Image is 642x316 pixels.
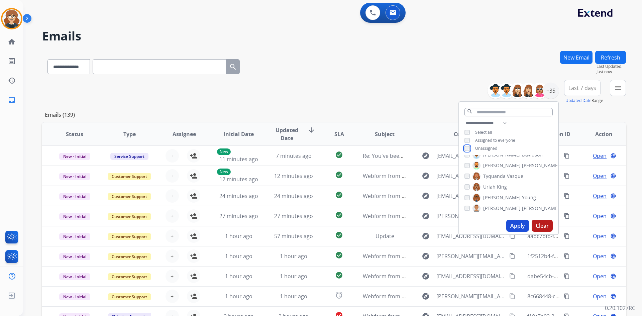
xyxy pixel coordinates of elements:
[190,172,198,180] mat-icon: person_add
[166,270,179,283] button: +
[454,130,480,138] span: Customer
[564,293,570,299] mat-icon: content_copy
[334,130,344,138] span: SLA
[190,212,198,220] mat-icon: person_add
[422,192,430,200] mat-icon: explore
[564,153,570,159] mat-icon: content_copy
[483,184,496,190] span: Uriah
[560,51,593,64] button: New Email
[42,29,626,43] h2: Emails
[335,271,343,279] mat-icon: check_circle
[108,193,151,200] span: Customer Support
[171,292,174,300] span: +
[59,153,90,160] span: New - Initial
[593,212,607,220] span: Open
[108,173,151,180] span: Customer Support
[571,122,626,146] th: Action
[335,251,343,259] mat-icon: check_circle
[527,273,632,280] span: dabe54cb-9b4a-4d79-b8e0-227a2819a281
[363,172,514,180] span: Webform from [EMAIL_ADDRESS][DOMAIN_NAME] on [DATE]
[274,172,313,180] span: 12 minutes ago
[483,194,521,201] span: [PERSON_NAME]
[436,172,505,180] span: [EMAIL_ADDRESS][DOMAIN_NAME]
[467,108,473,114] mat-icon: search
[219,192,258,200] span: 24 minutes ago
[363,192,514,200] span: Webform from [EMAIL_ADDRESS][DOMAIN_NAME] on [DATE]
[363,152,582,160] span: Re: You've been assigned a new service order: 0cad5e8d-f957-4896-8ed9-8e127a526155
[522,162,559,169] span: [PERSON_NAME]
[610,213,616,219] mat-icon: language
[593,232,607,240] span: Open
[422,172,430,180] mat-icon: explore
[280,293,307,300] span: 1 hour ago
[614,84,622,92] mat-icon: menu
[217,169,231,175] p: New
[422,232,430,240] mat-icon: explore
[507,173,523,180] span: Vasque
[543,83,559,99] div: +35
[475,137,515,143] span: Assigned to everyone
[307,126,315,134] mat-icon: arrow_downward
[166,169,179,183] button: +
[8,38,16,46] mat-icon: home
[564,233,570,239] mat-icon: content_copy
[272,126,302,142] span: Updated Date
[509,233,515,239] mat-icon: content_copy
[217,148,231,155] p: New
[422,292,430,300] mat-icon: explore
[422,272,430,280] mat-icon: explore
[166,149,179,163] button: +
[276,152,312,160] span: 7 minutes ago
[497,184,507,190] span: King
[274,192,313,200] span: 24 minutes ago
[108,253,151,260] span: Customer Support
[564,173,570,179] mat-icon: content_copy
[335,211,343,219] mat-icon: check_circle
[59,193,90,200] span: New - Initial
[527,293,627,300] span: 8c668448-ce94-4931-94d7-2c2134f79f99
[108,273,151,280] span: Customer Support
[597,69,626,75] span: Just now
[173,130,196,138] span: Assignee
[171,252,174,260] span: +
[274,232,313,240] span: 57 minutes ago
[436,212,505,220] span: [PERSON_NAME][EMAIL_ADDRESS][PERSON_NAME][DOMAIN_NAME]
[2,9,21,28] img: avatar
[190,252,198,260] mat-icon: person_add
[483,162,521,169] span: [PERSON_NAME]
[225,273,252,280] span: 1 hour ago
[605,304,635,312] p: 0.20.1027RC
[190,292,198,300] mat-icon: person_add
[363,252,639,260] span: Webform from [PERSON_NAME][EMAIL_ADDRESS][PERSON_NAME][PERSON_NAME][DOMAIN_NAME] on [DATE]
[610,153,616,159] mat-icon: language
[190,152,198,160] mat-icon: person_add
[59,293,90,300] span: New - Initial
[110,153,148,160] span: Service Support
[610,293,616,299] mat-icon: language
[171,172,174,180] span: +
[59,213,90,220] span: New - Initial
[171,212,174,220] span: +
[8,77,16,85] mat-icon: history
[166,229,179,243] button: +
[59,173,90,180] span: New - Initial
[59,253,90,260] span: New - Initial
[171,192,174,200] span: +
[509,253,515,259] mat-icon: content_copy
[475,145,497,151] span: Unassigned
[219,155,258,163] span: 11 minutes ago
[564,213,570,219] mat-icon: content_copy
[436,152,505,160] span: [EMAIL_ADDRESS][DOMAIN_NAME]
[335,191,343,199] mat-icon: check_circle
[568,87,596,89] span: Last 7 days
[610,253,616,259] mat-icon: language
[522,194,536,201] span: Young
[190,192,198,200] mat-icon: person_add
[593,292,607,300] span: Open
[166,290,179,303] button: +
[335,171,343,179] mat-icon: check_circle
[595,51,626,64] button: Refresh
[108,293,151,300] span: Customer Support
[483,205,521,212] span: [PERSON_NAME]
[42,111,78,119] p: Emails (139)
